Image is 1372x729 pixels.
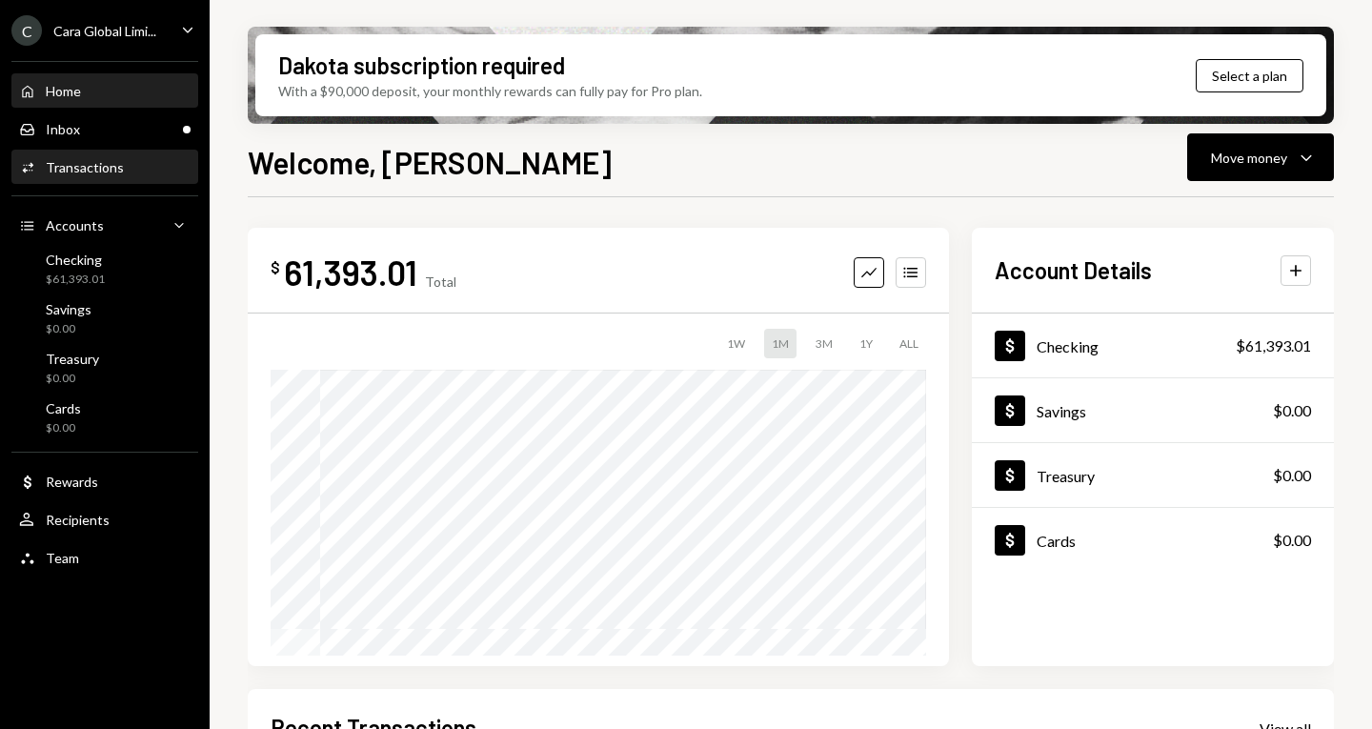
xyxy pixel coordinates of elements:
a: Team [11,540,198,575]
div: Accounts [46,217,104,233]
a: Checking$61,393.01 [972,314,1334,377]
div: Savings [1037,402,1086,420]
div: $0.00 [1273,464,1311,487]
a: Transactions [11,150,198,184]
div: $0.00 [1273,529,1311,552]
div: Home [46,83,81,99]
div: C [11,15,42,46]
div: Move money [1211,148,1287,168]
div: 3M [808,329,840,358]
div: $ [271,258,280,277]
a: Home [11,73,198,108]
div: Total [425,273,456,290]
a: Treasury$0.00 [972,443,1334,507]
div: Cara Global Limi... [53,23,156,39]
h2: Account Details [995,254,1152,286]
div: $0.00 [1273,399,1311,422]
div: With a $90,000 deposit, your monthly rewards can fully pay for Pro plan. [278,81,702,101]
a: Cards$0.00 [972,508,1334,572]
div: Transactions [46,159,124,175]
div: Treasury [46,351,99,367]
a: Savings$0.00 [972,378,1334,442]
button: Select a plan [1196,59,1303,92]
a: Treasury$0.00 [11,345,198,391]
button: Move money [1187,133,1334,181]
div: $0.00 [46,420,81,436]
a: Recipients [11,502,198,537]
div: $0.00 [46,371,99,387]
div: Recipients [46,512,110,528]
a: Accounts [11,208,198,242]
div: Dakota subscription required [278,50,565,81]
div: Checking [46,252,105,268]
div: $61,393.01 [46,272,105,288]
a: Inbox [11,111,198,146]
h1: Welcome, [PERSON_NAME] [248,143,612,181]
a: Checking$61,393.01 [11,246,198,292]
a: Cards$0.00 [11,395,198,440]
div: Savings [46,301,91,317]
div: 1Y [852,329,880,358]
div: Rewards [46,474,98,490]
div: Inbox [46,121,80,137]
div: 61,393.01 [284,251,417,294]
div: 1W [719,329,753,358]
div: $0.00 [46,321,91,337]
a: Savings$0.00 [11,295,198,341]
div: Cards [1037,532,1076,550]
div: $61,393.01 [1236,334,1311,357]
div: Treasury [1037,467,1095,485]
div: Cards [46,400,81,416]
div: Team [46,550,79,566]
div: 1M [764,329,797,358]
div: ALL [892,329,926,358]
a: Rewards [11,464,198,498]
div: Checking [1037,337,1099,355]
